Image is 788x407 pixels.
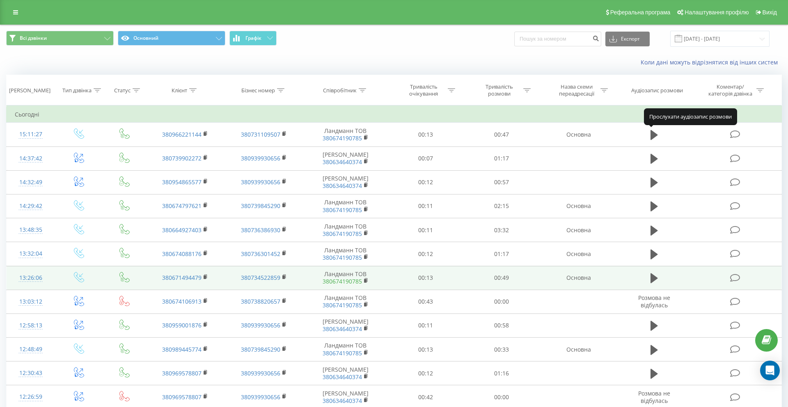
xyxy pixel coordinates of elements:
a: 380939930656 [241,369,280,377]
td: Основна [539,123,618,146]
a: 380736301452 [241,250,280,258]
div: 13:32:04 [15,246,47,262]
td: 00:00 [463,290,539,313]
td: 00:13 [388,338,463,361]
div: Бізнес номер [241,87,275,94]
a: 380966221144 [162,130,202,138]
div: 13:26:06 [15,270,47,286]
a: 380674106913 [162,297,202,305]
span: Реферальна програма [610,9,671,16]
div: 12:58:13 [15,318,47,334]
td: 00:43 [388,290,463,313]
a: 380939930656 [241,321,280,329]
a: 380736386930 [241,226,280,234]
a: 380939930656 [241,178,280,186]
a: 380634640374 [323,182,362,190]
a: 380969578807 [162,369,202,377]
td: 01:17 [463,146,539,170]
a: 380989445774 [162,345,202,353]
a: 380939930656 [241,393,280,401]
td: [PERSON_NAME] [303,146,388,170]
span: Вихід [763,9,777,16]
td: Ландманн ТОВ [303,194,388,218]
div: Клієнт [172,87,187,94]
a: 380674190785 [323,277,362,285]
td: 00:12 [388,170,463,194]
td: Основна [539,266,618,290]
a: 380674190785 [323,230,362,238]
td: Ландманн ТОВ [303,123,388,146]
td: [PERSON_NAME] [303,313,388,337]
a: 380731109507 [241,130,280,138]
td: 02:15 [463,194,539,218]
a: Коли дані можуть відрізнятися вiд інших систем [641,58,782,66]
td: Ландманн ТОВ [303,218,388,242]
div: 14:29:42 [15,198,47,214]
div: 14:37:42 [15,151,47,167]
a: 380634640374 [323,373,362,381]
span: Розмова не відбулась [638,294,670,309]
span: Графік [245,35,261,41]
a: 380939930656 [241,154,280,162]
td: 00:13 [388,266,463,290]
a: 380674190785 [323,254,362,261]
a: 380954865577 [162,178,202,186]
button: Всі дзвінки [6,31,114,46]
button: Основний [118,31,225,46]
div: Прослухати аудіозапис розмови [644,108,737,125]
a: 380738820657 [241,297,280,305]
td: 00:11 [388,194,463,218]
td: 00:13 [388,123,463,146]
div: 13:48:35 [15,222,47,238]
a: 380674190785 [323,349,362,357]
a: 380969578807 [162,393,202,401]
div: Статус [114,87,131,94]
td: 00:49 [463,266,539,290]
td: 00:57 [463,170,539,194]
a: 380674190785 [323,134,362,142]
div: Співробітник [323,87,357,94]
td: 00:47 [463,123,539,146]
div: Open Intercom Messenger [760,361,780,380]
a: 380739845290 [241,345,280,353]
div: Тривалість розмови [477,83,521,97]
div: Аудіозапис розмови [631,87,683,94]
td: 03:32 [463,218,539,242]
a: 380634640374 [323,397,362,405]
td: 00:33 [463,338,539,361]
td: Ландманн ТОВ [303,242,388,266]
a: 380674190785 [323,206,362,214]
td: 00:12 [388,242,463,266]
a: 380674088176 [162,250,202,258]
td: Основна [539,338,618,361]
a: 380739902272 [162,154,202,162]
div: [PERSON_NAME] [9,87,50,94]
td: Основна [539,194,618,218]
div: 12:30:43 [15,365,47,381]
td: 01:16 [463,361,539,385]
span: Всі дзвінки [20,35,47,41]
td: 00:11 [388,218,463,242]
td: Основна [539,242,618,266]
a: 380634640374 [323,158,362,166]
div: 12:48:49 [15,341,47,357]
div: Назва схеми переадресації [554,83,598,97]
button: Експорт [605,32,650,46]
td: Сьогодні [7,106,782,123]
div: 13:03:12 [15,294,47,310]
span: Розмова не відбулась [638,389,670,405]
a: 380959001876 [162,321,202,329]
div: 15:11:27 [15,126,47,142]
td: Основна [539,218,618,242]
div: 14:32:49 [15,174,47,190]
a: 380634640374 [323,325,362,333]
a: 380671494479 [162,274,202,281]
a: 380674797621 [162,202,202,210]
td: Ландманн ТОВ [303,338,388,361]
div: Тривалість очікування [402,83,446,97]
td: Ландманн ТОВ [303,266,388,290]
input: Пошук за номером [514,32,601,46]
span: Налаштування профілю [685,9,749,16]
td: 00:07 [388,146,463,170]
a: 380739845290 [241,202,280,210]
